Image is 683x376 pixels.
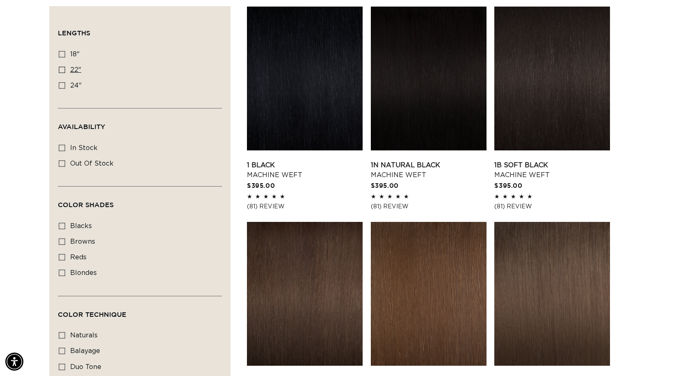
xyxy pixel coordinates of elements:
[58,15,222,44] summary: Lengths (0 selected)
[371,160,487,180] a: 1N Natural Black Machine Weft
[58,187,222,216] summary: Color Shades (0 selected)
[5,353,23,371] div: Accessibility Menu
[70,223,92,229] span: blacks
[70,145,98,151] span: In stock
[70,160,114,167] span: Out of stock
[58,108,222,138] summary: Availability (0 selected)
[70,332,98,339] span: naturals
[70,67,81,73] span: 22"
[58,29,90,37] span: Lengths
[70,270,97,276] span: blondes
[642,337,683,376] iframe: Chat Widget
[70,82,82,89] span: 24"
[58,201,114,208] span: Color Shades
[58,123,105,130] span: Availability
[58,296,222,326] summary: Color Technique (0 selected)
[70,364,101,370] span: duo tone
[58,311,126,318] span: Color Technique
[70,51,80,58] span: 18"
[494,160,610,180] a: 1B Soft Black Machine Weft
[247,160,363,180] a: 1 Black Machine Weft
[70,254,87,261] span: reds
[70,238,95,245] span: browns
[70,348,100,354] span: balayage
